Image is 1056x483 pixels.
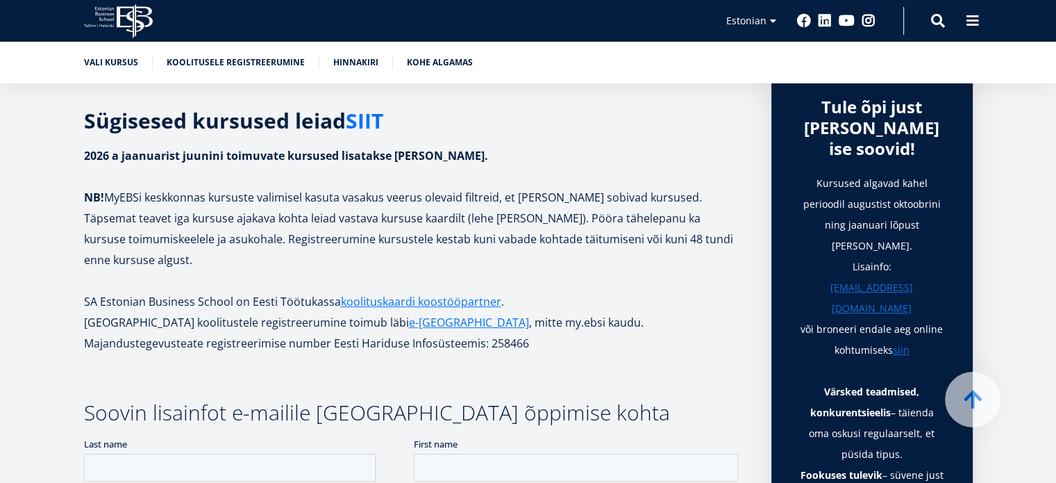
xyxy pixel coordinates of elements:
a: Youtube [839,14,855,28]
li: – täienda oma oskusi regulaarselt, et püsida tipus. [799,382,945,465]
strong: NB! [84,190,104,205]
p: MyEBSi keskkonnas kursuste valimisel kasuta vasakus veerus olevaid filtreid, et [PERSON_NAME] sob... [84,145,744,270]
a: koolituskaardi koostööpartner [341,291,501,312]
a: Kohe algamas [407,56,473,69]
a: e-[GEOGRAPHIC_DATA] [409,312,529,333]
strong: Fookuses tulevik [801,468,882,482]
h3: Soovin lisainfot e-mailile [GEOGRAPHIC_DATA] õppimise kohta [84,402,744,423]
a: SIIT [346,110,383,131]
a: Instagram [862,14,875,28]
div: Tule õpi just [PERSON_NAME] ise soovid! [799,97,945,159]
a: Vali kursus [84,56,138,69]
a: Facebook [797,14,811,28]
a: siin [893,340,910,361]
span: First name [330,1,374,13]
strong: Sügisesed kursused leiad [84,106,383,135]
h1: Kursused algavad kahel perioodil augustist oktoobrini ning jaanuari lõpust [PERSON_NAME]. Lisainf... [799,173,945,361]
strong: Värsked teadmised, konkurentsieelis [810,385,920,419]
a: Hinnakiri [333,56,378,69]
strong: 2026 a jaanuarist juunini toimuvate kursused lisatakse [PERSON_NAME]. [84,148,488,163]
a: [EMAIL_ADDRESS][DOMAIN_NAME] [799,277,945,319]
a: Koolitusele registreerumine [167,56,305,69]
a: Linkedin [818,14,832,28]
p: SA Estonian Business School on Eesti Töötukassa . [GEOGRAPHIC_DATA] koolitustele registreerumine ... [84,291,744,354]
